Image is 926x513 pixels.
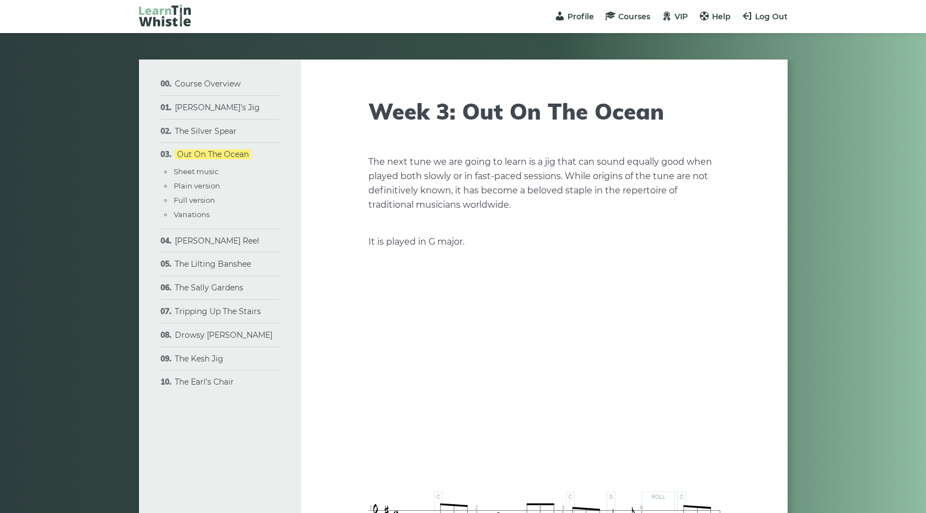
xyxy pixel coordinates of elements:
img: LearnTinWhistle.com [139,4,191,26]
a: Full version [174,196,215,204]
a: Profile [554,12,594,21]
a: Drowsy [PERSON_NAME] [175,330,272,340]
p: It is played in G major. [368,235,720,249]
a: Sheet music [174,167,218,176]
span: VIP [675,12,688,21]
a: Tripping Up The Stairs [175,306,261,316]
a: The Silver Spear [175,126,237,136]
a: Variations [174,210,210,219]
a: Course Overview [175,79,240,89]
a: Log Out [742,12,788,21]
a: [PERSON_NAME] Reel [175,236,259,246]
span: Log Out [755,12,788,21]
a: VIP [661,12,688,21]
a: The Earl’s Chair [175,377,234,387]
span: Courses [618,12,650,21]
a: [PERSON_NAME]’s Jig [175,102,260,112]
a: The Lilting Banshee [175,259,251,269]
a: The Kesh Jig [175,354,223,364]
span: Help [712,12,731,21]
h1: Week 3: Out On The Ocean [368,98,720,125]
p: The next tune we are going to learn is a jig that can sound equally good when played both slowly ... [368,155,720,212]
a: The Sally Gardens [175,283,243,293]
a: Courses [605,12,650,21]
a: Help [699,12,731,21]
span: Profile [568,12,594,21]
a: Out On The Ocean [175,149,251,159]
a: Plain version [174,181,220,190]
